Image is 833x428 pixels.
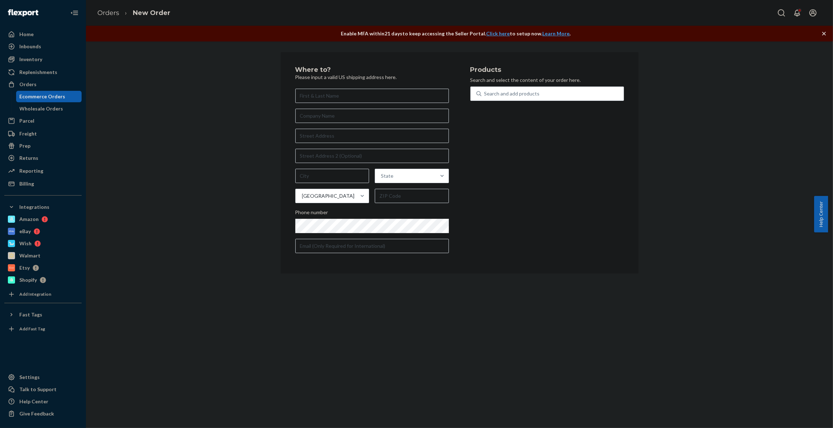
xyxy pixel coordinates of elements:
input: Email (Only Required for International) [295,239,449,253]
a: Click here [486,30,510,36]
div: Freight [19,130,37,137]
button: Integrations [4,201,82,213]
input: Street Address 2 (Optional) [295,149,449,163]
a: Add Fast Tag [4,323,82,335]
div: [GEOGRAPHIC_DATA] [302,192,355,200]
div: Integrations [19,203,49,211]
div: Help Center [19,398,48,405]
div: Returns [19,154,38,162]
a: Add Integration [4,289,82,300]
a: Talk to Support [4,384,82,395]
a: Wholesale Orders [16,103,82,114]
div: Etsy [19,264,30,271]
button: Close Navigation [67,6,82,20]
a: Replenishments [4,67,82,78]
input: First & Last Name [295,89,449,103]
p: Enable MFA within 21 days to keep accessing the Seller Portal. to setup now. . [341,30,571,37]
div: Inbounds [19,43,41,50]
div: Walmart [19,252,40,259]
a: Settings [4,372,82,383]
button: Fast Tags [4,309,82,320]
a: Help Center [4,396,82,407]
a: Orders [97,9,119,17]
button: Give Feedback [4,408,82,419]
div: Orders [19,81,37,88]
a: Home [4,29,82,40]
a: Freight [4,128,82,139]
button: Open notifications [790,6,804,20]
span: Phone number [295,209,328,219]
div: State [381,172,393,179]
div: Inventory [19,56,42,63]
ol: breadcrumbs [92,3,176,24]
input: Company Name [295,109,449,123]
div: Ecommerce Orders [20,93,66,100]
input: [GEOGRAPHIC_DATA] [301,192,302,200]
a: Wish [4,238,82,249]
a: New Order [133,9,170,17]
a: Learn More [543,30,570,36]
a: Reporting [4,165,82,177]
a: Orders [4,79,82,90]
div: Billing [19,180,34,187]
div: Settings [19,374,40,381]
a: Billing [4,178,82,190]
a: Shopify [4,274,82,286]
a: Etsy [4,262,82,274]
div: Shopify [19,276,37,284]
div: Replenishments [19,69,57,76]
div: Fast Tags [19,311,42,318]
input: City [295,169,369,183]
button: Help Center [814,196,828,232]
h2: Products [470,67,624,74]
p: Please input a valid US shipping address here. [295,74,449,81]
div: Wish [19,240,32,247]
a: Inbounds [4,41,82,52]
div: Talk to Support [19,386,57,393]
div: eBay [19,228,31,235]
div: Home [19,31,34,38]
div: Add Integration [19,291,51,297]
div: Amazon [19,216,39,223]
button: Open account menu [806,6,820,20]
a: Inventory [4,54,82,65]
button: Open Search Box [774,6,789,20]
a: Walmart [4,250,82,261]
input: Street Address [295,129,449,143]
div: Prep [19,142,30,149]
a: eBay [4,226,82,237]
a: Prep [4,140,82,152]
div: Reporting [19,167,43,174]
input: ZIP Code [375,189,449,203]
a: Returns [4,152,82,164]
h2: Where to? [295,67,449,74]
div: Give Feedback [19,410,54,417]
p: Search and select the content of your order here. [470,77,624,84]
div: Wholesale Orders [20,105,63,112]
div: Add Fast Tag [19,326,45,332]
img: Flexport logo [8,9,38,16]
a: Ecommerce Orders [16,91,82,102]
div: Search and add products [484,90,540,97]
a: Amazon [4,213,82,225]
a: Parcel [4,115,82,127]
div: Parcel [19,117,34,124]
